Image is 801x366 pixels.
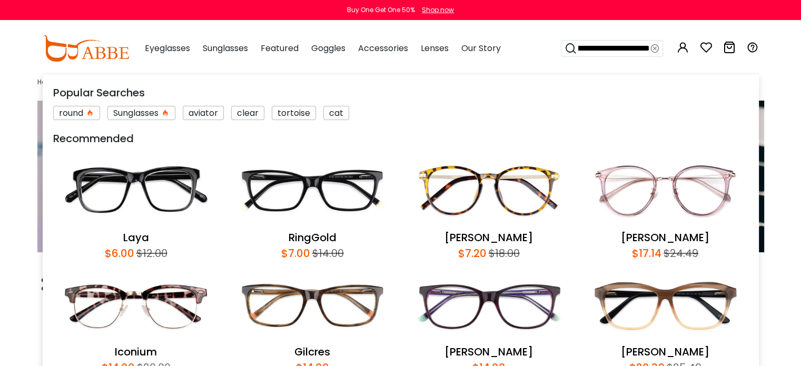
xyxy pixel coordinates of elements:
span: Accessories [358,42,408,54]
a: Home [37,77,56,86]
img: Sonia [582,266,748,344]
div: $6.00 [105,245,134,261]
img: Laya [53,152,219,230]
a: [PERSON_NAME] [444,344,533,359]
div: Shop now [422,5,454,15]
a: [PERSON_NAME] [444,230,533,245]
span: Eyeglasses [145,42,190,54]
a: Shop now [417,5,454,14]
img: RingGold [230,152,395,230]
div: $18.00 [487,245,520,261]
img: Gilcres [230,266,395,344]
div: round [53,106,100,120]
div: $17.14 [632,245,661,261]
img: abbeglasses.com [43,35,129,62]
div: $12.00 [134,245,167,261]
a: Gilcres [294,344,330,359]
a: Iconium [115,344,157,359]
span: Sunglasses [203,42,248,54]
img: Convert prescription to reading glasses [37,101,764,252]
div: aviator [183,106,224,120]
div: Buy One Get One 50% [347,5,415,15]
a: [PERSON_NAME] [621,230,709,245]
div: $7.20 [458,245,487,261]
div: Sunglasses [107,106,175,120]
div: Recommended [53,131,748,146]
div: cat [323,106,349,120]
div: $7.00 [281,245,310,261]
img: Hibbard [406,266,572,344]
img: Naomi [582,152,748,230]
span: Our Story [461,42,501,54]
a: Laya [123,230,149,245]
img: Callie [406,152,572,230]
div: $24.49 [661,245,698,261]
img: Iconium [53,266,219,344]
div: Popular Searches [53,85,748,101]
div: $14.00 [310,245,344,261]
span: Featured [261,42,299,54]
span: Lenses [421,42,449,54]
span: Goggles [311,42,345,54]
div: tortoise [272,106,316,120]
div: clear [231,106,264,120]
a: [PERSON_NAME] [621,344,709,359]
a: RingGold [289,230,337,245]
